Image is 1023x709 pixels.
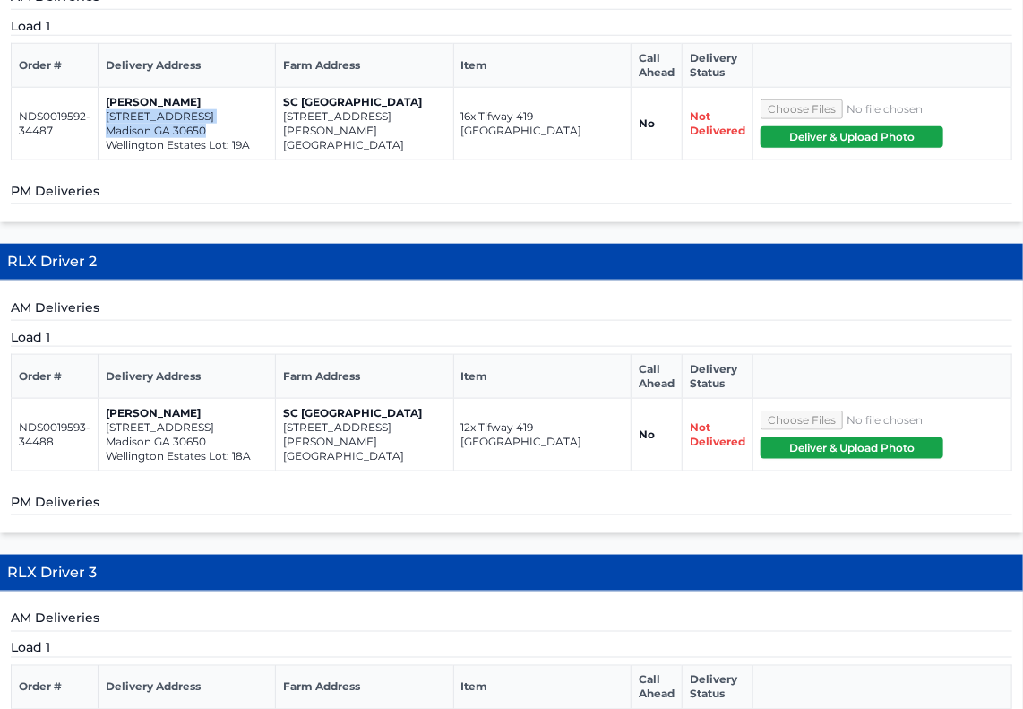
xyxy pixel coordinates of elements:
[11,17,1012,36] h5: Load 1
[106,95,268,109] p: [PERSON_NAME]
[632,355,683,399] th: Call Ahead
[683,44,753,88] th: Delivery Status
[283,95,445,109] p: SC [GEOGRAPHIC_DATA]
[12,355,99,399] th: Order #
[276,355,453,399] th: Farm Address
[11,610,1012,632] h5: AM Deliveries
[283,406,445,420] p: SC [GEOGRAPHIC_DATA]
[453,88,632,160] td: 16x Tifway 419 [GEOGRAPHIC_DATA]
[276,44,453,88] th: Farm Address
[11,493,1012,515] h5: PM Deliveries
[283,449,445,463] p: [GEOGRAPHIC_DATA]
[283,109,445,138] p: [STREET_ADDRESS][PERSON_NAME]
[639,117,655,130] strong: No
[106,449,268,463] p: Wellington Estates Lot: 18A
[11,298,1012,321] h5: AM Deliveries
[106,420,268,435] p: [STREET_ADDRESS]
[632,44,683,88] th: Call Ahead
[639,428,655,441] strong: No
[690,420,745,448] span: Not Delivered
[106,406,268,420] p: [PERSON_NAME]
[690,109,745,137] span: Not Delivered
[106,109,268,124] p: [STREET_ADDRESS]
[683,355,753,399] th: Delivery Status
[11,182,1012,204] h5: PM Deliveries
[99,44,276,88] th: Delivery Address
[106,124,268,138] p: Madison GA 30650
[453,399,632,471] td: 12x Tifway 419 [GEOGRAPHIC_DATA]
[283,420,445,449] p: [STREET_ADDRESS][PERSON_NAME]
[761,437,943,459] button: Deliver & Upload Photo
[11,639,1012,658] h5: Load 1
[283,138,445,152] p: [GEOGRAPHIC_DATA]
[99,355,276,399] th: Delivery Address
[12,44,99,88] th: Order #
[106,138,268,152] p: Wellington Estates Lot: 19A
[106,435,268,449] p: Madison GA 30650
[11,328,1012,347] h5: Load 1
[761,126,943,148] button: Deliver & Upload Photo
[453,355,632,399] th: Item
[19,109,90,138] p: NDS0019592-34487
[453,44,632,88] th: Item
[19,420,90,449] p: NDS0019593-34488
